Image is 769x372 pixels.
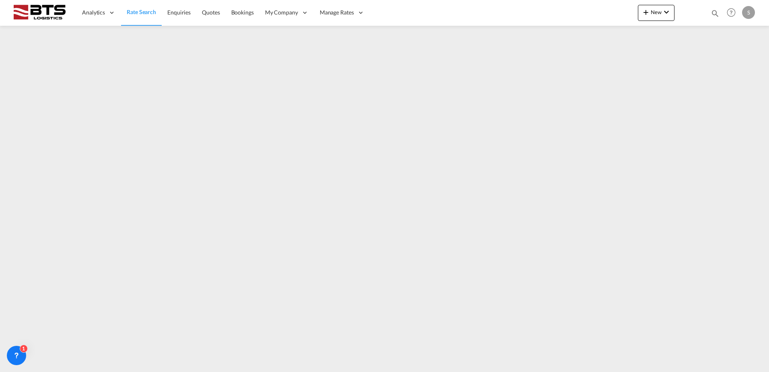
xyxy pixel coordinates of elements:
span: Enquiries [167,9,191,16]
button: icon-plus 400-fgNewicon-chevron-down [638,5,674,21]
span: My Company [265,8,298,17]
div: icon-magnify [711,9,720,21]
span: Help [724,6,738,19]
md-icon: icon-plus 400-fg [641,7,651,17]
md-icon: icon-magnify [711,9,720,18]
span: Rate Search [127,8,156,15]
span: Bookings [231,9,254,16]
img: cdcc71d0be7811ed9adfbf939d2aa0e8.png [12,4,66,22]
span: Analytics [82,8,105,17]
div: S [742,6,755,19]
span: Manage Rates [320,8,354,17]
span: New [641,9,671,15]
div: Help [724,6,742,20]
span: Quotes [202,9,220,16]
md-icon: icon-chevron-down [662,7,671,17]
